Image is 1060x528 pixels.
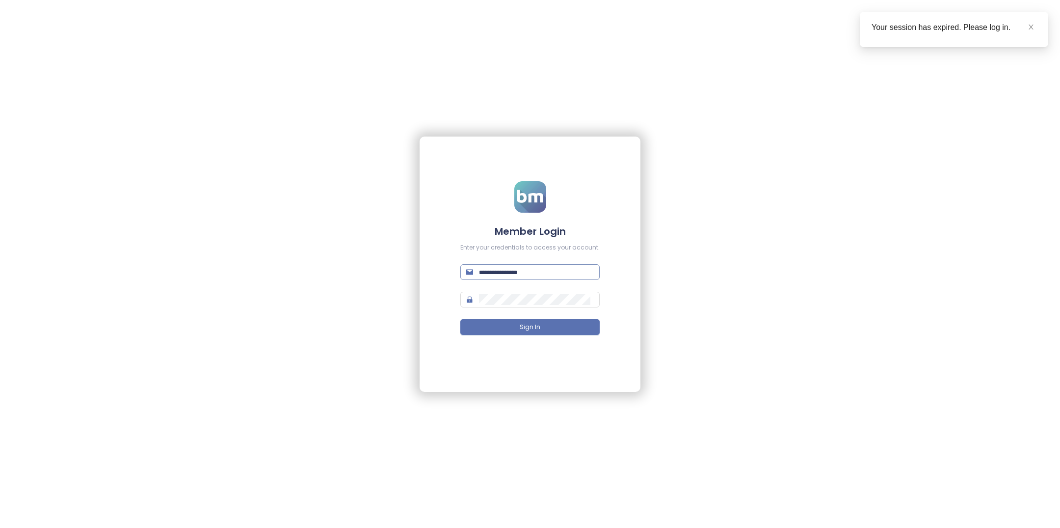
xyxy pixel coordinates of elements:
[872,22,1036,33] div: Your session has expired. Please log in.
[460,319,600,335] button: Sign In
[466,269,473,276] span: mail
[520,323,540,332] span: Sign In
[460,243,600,252] div: Enter your credentials to access your account.
[1028,24,1034,30] span: close
[466,296,473,303] span: lock
[514,181,546,213] img: logo
[460,224,600,238] h4: Member Login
